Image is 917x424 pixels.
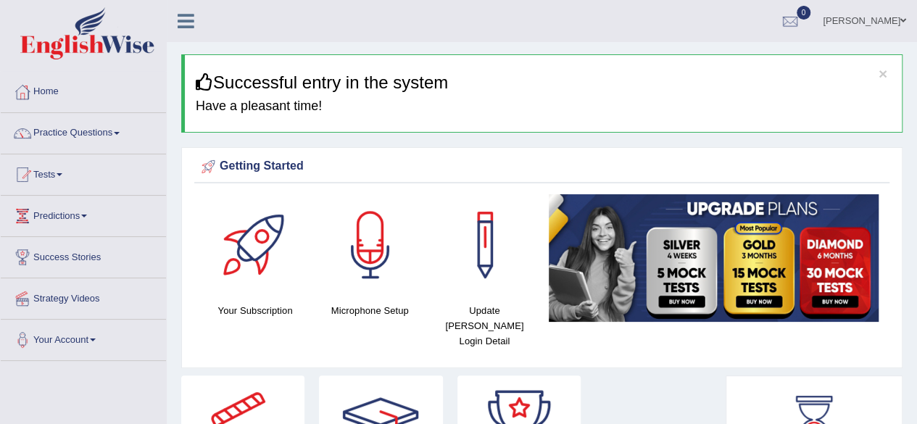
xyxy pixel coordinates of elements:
a: Tests [1,154,166,191]
div: Getting Started [198,156,886,178]
h4: Your Subscription [205,303,305,318]
span: 0 [797,6,811,20]
a: Success Stories [1,237,166,273]
a: Your Account [1,320,166,356]
a: Strategy Videos [1,278,166,315]
img: small5.jpg [549,194,879,322]
h4: Have a pleasant time! [196,99,891,114]
a: Home [1,72,166,108]
h3: Successful entry in the system [196,73,891,92]
h4: Microphone Setup [320,303,420,318]
a: Practice Questions [1,113,166,149]
h4: Update [PERSON_NAME] Login Detail [434,303,534,349]
a: Predictions [1,196,166,232]
button: × [879,66,887,81]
